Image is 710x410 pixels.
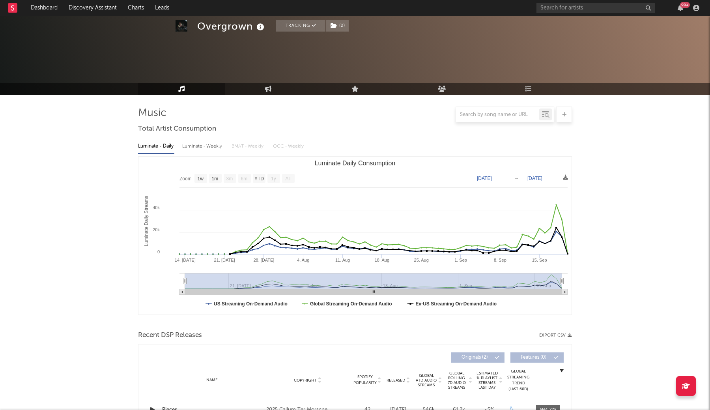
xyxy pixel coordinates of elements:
text: 28. [DATE] [253,258,274,262]
text: 1y [271,176,276,182]
input: Search by song name or URL [456,112,539,118]
button: 99+ [678,5,683,11]
svg: Luminate Daily Consumption [138,157,572,315]
button: Features(0) [510,352,564,363]
span: ( 2 ) [325,20,349,32]
text: 8. Sep [494,258,506,262]
span: Copyright [294,378,317,383]
text: 4. Aug [297,258,309,262]
text: 40k [153,205,160,210]
span: Features ( 0 ) [516,355,552,360]
text: 1w [198,176,204,182]
div: Overgrown [197,20,266,33]
span: Spotify Popularity [353,374,377,386]
button: Export CSV [539,333,572,338]
text: 20k [153,227,160,232]
text: US Streaming On-Demand Audio [214,301,288,307]
text: YTD [254,176,264,182]
button: Tracking [276,20,325,32]
div: Luminate - Weekly [182,140,224,153]
text: Luminate Daily Streams [144,196,149,246]
text: → [514,176,519,181]
text: 1. Sep [454,258,467,262]
button: Originals(2) [451,352,504,363]
text: 11. Aug [335,258,350,262]
text: 6m [241,176,248,182]
span: Total Artist Consumption [138,124,216,134]
text: 0 [157,249,160,254]
text: 3m [226,176,233,182]
text: [DATE] [477,176,492,181]
text: All [285,176,290,182]
text: Luminate Daily Consumption [315,160,396,167]
span: Recent DSP Releases [138,331,202,340]
text: 18. Aug [375,258,389,262]
span: Released [387,378,405,383]
text: 25. Aug [414,258,429,262]
text: Global Streaming On-Demand Audio [310,301,392,307]
input: Search for artists [536,3,655,13]
div: 99 + [680,2,690,8]
div: Global Streaming Trend (Last 60D) [506,369,530,392]
button: (2) [326,20,349,32]
div: Luminate - Daily [138,140,174,153]
text: Ex-US Streaming On-Demand Audio [416,301,497,307]
text: 14. [DATE] [175,258,196,262]
text: Zoom [179,176,192,182]
span: Estimated % Playlist Streams Last Day [476,371,498,390]
span: Global Rolling 7D Audio Streams [446,371,467,390]
text: 1m [212,176,219,182]
span: Originals ( 2 ) [456,355,493,360]
text: 21. [DATE] [214,258,235,262]
span: Global ATD Audio Streams [415,373,437,388]
text: 15. Sep [532,258,547,262]
text: [DATE] [527,176,542,181]
div: Name [162,377,262,383]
